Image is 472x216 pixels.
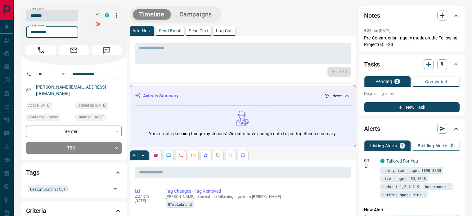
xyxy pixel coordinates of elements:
[189,29,209,33] p: Send Text
[133,29,151,33] p: Add Note
[78,102,106,108] span: Signed up [DATE]
[364,59,380,69] h2: Tasks
[396,79,398,84] p: 0
[78,114,103,120] span: Claimed [DATE]
[59,45,89,55] span: Email
[26,168,39,177] h2: Tags
[375,79,392,84] p: Pending
[154,153,159,158] svg: Notes
[173,9,218,20] button: Campaigns
[418,144,447,148] p: Building Alerts
[75,114,122,122] div: Tue Jul 13 2021
[28,102,50,108] span: Active [DATE]
[364,163,368,168] svg: Push Notification Only
[451,144,453,148] p: 0
[382,191,426,198] span: parking spots min: 1
[143,93,178,99] p: Activity Summary
[166,188,348,195] p: Tag Changes - Tag Removed
[26,102,72,111] div: Fri Feb 25 2022
[133,153,137,158] p: All
[216,153,221,158] svg: Requests
[364,124,380,134] h2: Alerts
[30,186,65,192] span: DesignDistrict_1
[364,57,460,72] div: Tasks
[166,195,348,199] p: [PERSON_NAME] removed the following tags from [PERSON_NAME]
[26,142,122,154] div: TBD
[240,153,245,158] svg: Agent Actions
[364,11,380,21] h2: Notes
[401,144,403,148] p: 1
[382,175,426,182] span: size range: 450,1098
[386,159,418,163] a: Tailored For You
[364,207,460,213] p: New Alert:
[168,201,192,207] span: 8TmpleLnchd
[203,153,208,158] svg: Listing Alerts
[364,35,460,48] p: Pre-Construction Inquiry made on the Following Project(s): EX3
[105,13,109,17] div: condos.ca
[30,24,44,28] label: Last name
[60,70,67,78] button: Open
[149,131,336,137] p: Your client is keeping things mysterious! We didn't have enough data to put together a summary.
[92,45,122,55] span: Message
[26,165,122,180] div: Tags
[216,29,232,33] p: Log Call
[425,80,447,84] p: Completed
[26,206,46,216] h2: Criteria
[159,29,181,33] p: Send Email
[26,45,56,55] span: Call
[135,90,351,102] div: Activity Summary- Never
[135,194,156,199] p: 2:27 pm
[135,199,156,203] p: [DATE]
[228,153,233,158] svg: Opportunities
[382,183,419,190] span: beds: 1-1,2.1-2.9
[330,93,342,99] p: - Never
[364,158,376,163] p: Off
[191,153,196,158] svg: Emails
[133,9,171,20] button: Timeline
[370,144,397,148] p: Listing Alerts
[364,8,460,23] div: Notes
[178,153,183,158] svg: Calls
[364,102,460,112] button: New Task
[30,7,44,11] label: First name
[75,102,122,111] div: Tue Jul 13 2021
[380,159,384,163] div: condos.ca
[166,153,171,158] svg: Lead Browsing Activity
[111,185,119,193] button: Open
[364,29,390,33] p: 9:38 am [DATE]
[364,89,460,99] p: No pending tasks
[36,85,106,96] a: [PERSON_NAME][EMAIL_ADDRESS][DOMAIN_NAME]
[382,167,441,173] span: rent price range: 1890,3300
[26,126,122,137] div: Renter
[425,183,451,190] span: bathrooms: 1
[28,114,58,120] span: Contacted - Never
[364,121,460,136] div: Alerts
